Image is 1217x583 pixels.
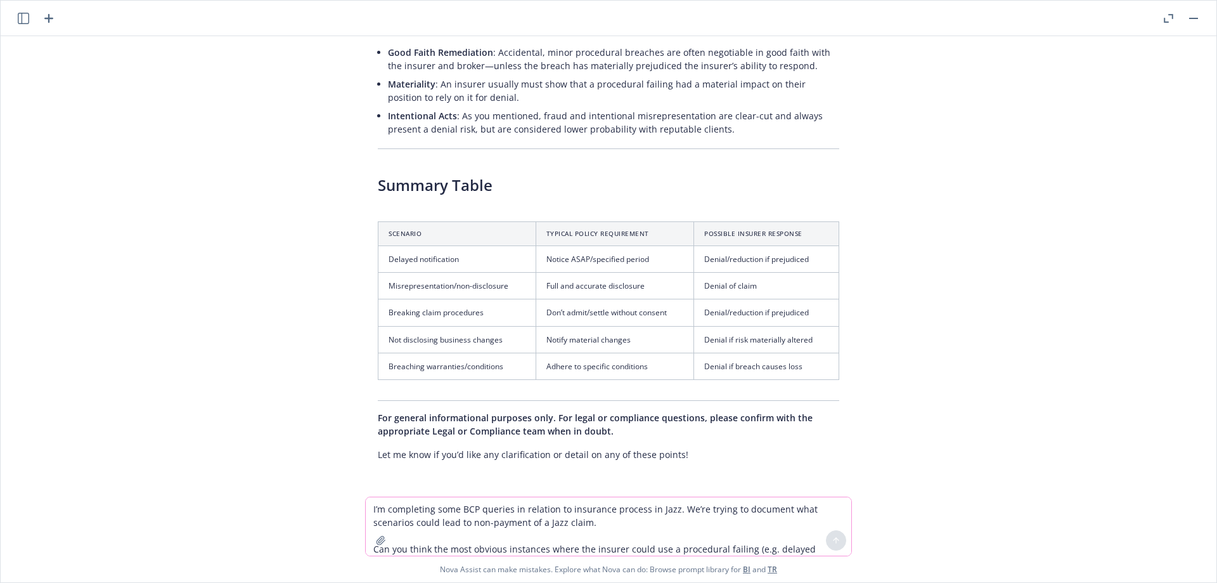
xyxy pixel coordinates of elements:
[743,564,750,575] a: BI
[378,326,536,353] td: Not disclosing business changes
[536,273,694,299] td: Full and accurate disclosure
[378,273,536,299] td: Misrepresentation/non-disclosure
[536,353,694,379] td: Adhere to specific conditions
[378,412,813,437] span: For general informational purposes only. For legal or compliance questions, please confirm with t...
[388,78,435,90] span: Materiality
[694,353,839,379] td: Denial if breach causes loss
[388,46,493,58] span: Good Faith Remediation
[694,326,839,353] td: Denial if risk materially altered
[694,273,839,299] td: Denial of claim
[536,299,694,326] td: Don’t admit/settle without consent
[388,75,839,107] li: : An insurer usually must show that a procedural failing had a material impact on their position ...
[6,556,1211,582] span: Nova Assist can make mistakes. Explore what Nova can do: Browse prompt library for and
[388,107,839,138] li: : As you mentioned, fraud and intentional misrepresentation are clear-cut and always present a de...
[378,174,839,196] h3: Summary Table
[378,353,536,379] td: Breaching warranties/conditions
[536,326,694,353] td: Notify material changes
[388,110,457,122] span: Intentional Acts
[536,221,694,246] th: Typical Policy Requirement
[536,246,694,273] td: Notice ASAP/specified period
[378,299,536,326] td: Breaking claim procedures
[694,299,839,326] td: Denial/reduction if prejudiced
[388,43,839,75] li: : Accidental, minor procedural breaches are often negotiable in good faith with the insurer and b...
[694,246,839,273] td: Denial/reduction if prejudiced
[768,564,777,575] a: TR
[378,221,536,246] th: Scenario
[378,448,839,461] p: Let me know if you’d like any clarification or detail on any of these points!
[694,221,839,246] th: Possible Insurer Response
[378,246,536,273] td: Delayed notification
